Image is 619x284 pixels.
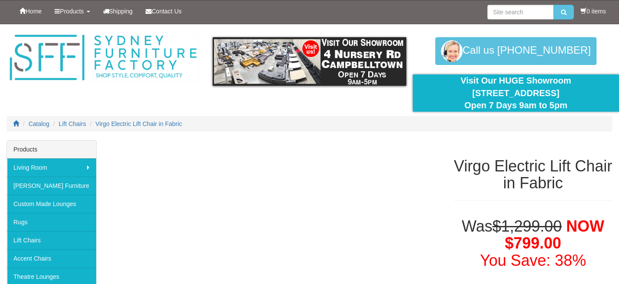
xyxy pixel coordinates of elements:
a: Shipping [97,0,139,22]
span: Shipping [109,8,133,15]
font: You Save: 38% [480,252,586,269]
del: $1,299.00 [493,217,562,235]
div: Visit Our HUGE Showroom [STREET_ADDRESS] Open 7 Days 9am to 5pm [419,74,613,112]
img: Sydney Furniture Factory [6,33,200,83]
a: Virgo Electric Lift Chair in Fabric [95,120,182,127]
img: showroom.gif [213,37,406,86]
a: [PERSON_NAME] Furniture [7,177,96,195]
span: Products [60,8,84,15]
h1: Was [454,218,613,269]
a: Accent Chairs [7,249,96,268]
a: Living Room [7,158,96,177]
a: Contact Us [139,0,188,22]
div: Products [7,141,96,158]
a: Catalog [29,120,49,127]
span: Contact Us [152,8,181,15]
a: Rugs [7,213,96,231]
a: Home [13,0,48,22]
a: Custom Made Lounges [7,195,96,213]
a: Lift Chairs [7,231,96,249]
input: Site search [487,5,554,19]
a: Lift Chairs [59,120,86,127]
span: NOW $799.00 [505,217,604,252]
h1: Virgo Electric Lift Chair in Fabric [454,158,613,192]
a: Products [48,0,96,22]
span: Home [26,8,42,15]
li: 0 items [580,7,606,16]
